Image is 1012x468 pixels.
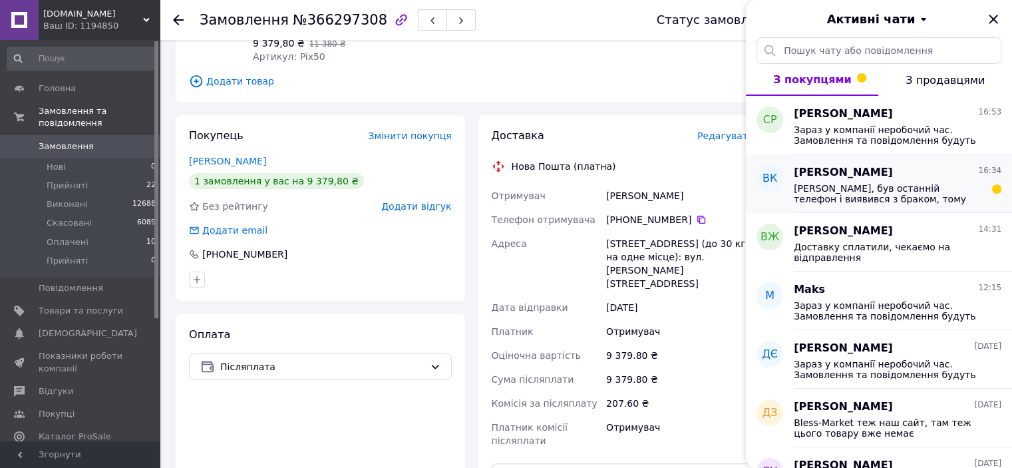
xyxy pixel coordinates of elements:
div: 207.60 ₴ [603,391,757,415]
span: M [765,288,774,304]
div: [PHONE_NUMBER] [606,213,754,226]
button: Активні чати [783,11,975,28]
span: [DATE] [974,341,1001,352]
span: Артикул: Pix50 [253,51,325,62]
div: Додати email [188,224,269,237]
button: З продавцями [878,64,1012,96]
span: Прийняті [47,255,88,267]
div: 9 379.80 ₴ [603,367,757,391]
span: Замовлення та повідомлення [39,105,160,129]
span: 6089 [137,217,156,229]
div: Додати email [201,224,269,237]
span: Адреса [492,238,527,249]
span: Змінити покупця [369,130,452,141]
span: Оціночна вартість [492,350,581,361]
button: СР[PERSON_NAME]16:53Зараз у компанії неробочий час. Замовлення та повідомлення будуть оброблені з... [746,96,1012,154]
span: 9 379,80 ₴ [253,38,305,49]
div: 9 379.80 ₴ [603,344,757,367]
div: [DATE] [603,296,757,320]
span: Платник комісії післяплати [492,422,568,446]
div: Отримувач [603,415,757,453]
span: Дата відправки [492,302,568,313]
span: Замовлення [39,140,94,152]
span: 22 [146,180,156,192]
span: Отримувач [492,190,546,201]
span: Показники роботи компанії [39,350,123,374]
span: [PERSON_NAME] [794,399,893,415]
span: [DATE] [974,399,1001,411]
span: Прийняті [47,180,88,192]
input: Пошук чату або повідомлення [757,37,1001,64]
button: З покупцями [746,64,878,96]
span: №366297308 [293,12,387,28]
span: Tehnolyuks.com.ua [43,8,143,20]
span: Зараз у компанії неробочий час. Замовлення та повідомлення будуть оброблені з 09:00 найближчого р... [794,124,983,146]
span: 12688 [132,198,156,210]
span: [PERSON_NAME] [794,165,893,180]
span: 0 [151,255,156,267]
span: Оплата [189,328,230,341]
span: 11 380 ₴ [309,39,346,49]
button: MMaks12:15Зараз у компанії неробочий час. Замовлення та повідомлення будуть оброблені з 09:00 най... [746,272,1012,330]
span: [PERSON_NAME] [794,107,893,122]
a: [PERSON_NAME] [189,156,266,166]
div: Нова Пошта (платна) [508,160,619,173]
div: Ваш ID: 1194850 [43,20,160,32]
div: Статус замовлення [657,13,779,27]
span: 16:34 [978,165,1001,176]
span: Оплачені [47,236,88,248]
span: Зараз у компанії неробочий час. Замовлення та повідомлення будуть оброблені з 09:00 найближчого р... [794,300,983,322]
span: ВЖ [760,230,779,245]
span: Bless-Market теж наш сайт, там теж цього товару вже немає [794,417,983,439]
span: [DEMOGRAPHIC_DATA] [39,328,137,340]
span: З покупцями [773,73,852,86]
span: З продавцями [906,74,985,87]
span: Платник [492,326,534,337]
span: [PERSON_NAME], був останній телефон і виявився з браком, тому нажаль не зможемо відправити. Проси... [794,183,983,204]
span: Скасовані [47,217,92,229]
span: Доставка [492,129,544,142]
span: Відгуки [39,385,73,397]
button: ДЄ[PERSON_NAME][DATE]Зараз у компанії неробочий час. Замовлення та повідомлення будуть оброблені ... [746,330,1012,389]
button: Закрити [985,11,1001,27]
span: Покупці [39,408,75,420]
span: Головна [39,83,76,95]
span: Післяплата [220,359,424,374]
span: Каталог ProSale [39,431,110,443]
span: СР [763,113,777,128]
button: ВЖ[PERSON_NAME]14:31Доставку сплатили, чекаємо на відправлення [746,213,1012,272]
span: Редагувати [697,130,754,141]
div: 1 замовлення у вас на 9 379,80 ₴ [189,173,364,189]
span: Зараз у компанії неробочий час. Замовлення та повідомлення будуть оброблені з 09:00 найближчого р... [794,359,983,380]
span: Додати відгук [381,201,451,212]
span: Додати товар [189,74,754,89]
input: Пошук [7,47,157,71]
span: [PERSON_NAME] [794,341,893,356]
span: ДЗ [762,405,778,421]
span: Повідомлення [39,282,103,294]
span: Без рейтингу [202,201,268,212]
span: 10 [146,236,156,248]
span: Сума післяплати [492,374,574,385]
span: ДЄ [762,347,778,362]
span: Покупець [189,129,244,142]
span: Активні чати [826,11,915,28]
span: Нові [47,161,66,173]
span: 0 [151,161,156,173]
div: [PERSON_NAME] [603,184,757,208]
span: [PERSON_NAME] [794,224,893,239]
span: Замовлення [200,12,289,28]
span: ВК [762,171,777,186]
div: Повернутися назад [173,13,184,27]
div: [STREET_ADDRESS] (до 30 кг на одне місце): вул. [PERSON_NAME][STREET_ADDRESS] [603,232,757,296]
span: 14:31 [978,224,1001,235]
div: Отримувач [603,320,757,344]
button: ДЗ[PERSON_NAME][DATE]Bless-Market теж наш сайт, там теж цього товару вже немає [746,389,1012,447]
span: Maks [794,282,825,298]
span: 12:15 [978,282,1001,294]
span: Виконані [47,198,88,210]
div: [PHONE_NUMBER] [201,248,289,261]
span: Комісія за післяплату [492,398,597,409]
button: ВК[PERSON_NAME]16:34[PERSON_NAME], був останній телефон і виявився з браком, тому нажаль не зможе... [746,154,1012,213]
span: Телефон отримувача [492,214,595,225]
